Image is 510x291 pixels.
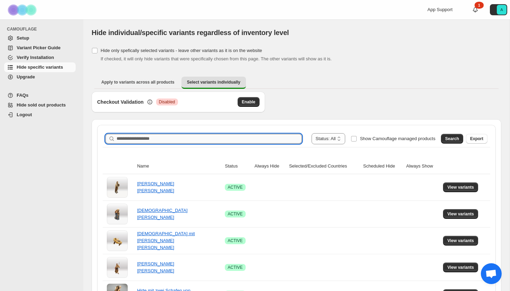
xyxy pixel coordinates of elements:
[17,112,32,117] span: Logout
[470,136,483,142] span: Export
[17,74,35,79] span: Upgrade
[4,53,76,62] a: Verify Installation
[6,0,40,19] img: Camouflage
[101,48,262,53] span: Hide only spefically selected variants - leave other variants as it is on the website
[137,231,195,250] a: [DEMOGRAPHIC_DATA] mit [PERSON_NAME] [PERSON_NAME]
[4,62,76,72] a: Hide specific variants
[137,181,174,193] a: [PERSON_NAME] [PERSON_NAME]
[447,238,474,243] span: View variants
[472,6,479,13] a: 1
[97,99,144,105] h3: Checkout Validation
[447,265,474,270] span: View variants
[475,2,484,9] div: 1
[228,238,243,243] span: ACTIVE
[445,136,459,142] span: Search
[7,26,78,32] span: CAMOUFLAGE
[287,159,361,174] th: Selected/Excluded Countries
[404,159,441,174] th: Always Show
[497,5,507,15] span: Avatar with initials A
[135,159,223,174] th: Name
[441,134,463,144] button: Search
[181,77,246,89] button: Select variants individually
[92,29,289,36] span: Hide individual/specific variants regardless of inventory level
[137,208,187,220] a: [DEMOGRAPHIC_DATA][PERSON_NAME]
[252,159,287,174] th: Always Hide
[238,97,260,107] button: Enable
[361,159,404,174] th: Scheduled Hide
[443,263,478,272] button: View variants
[17,65,63,70] span: Hide specific variants
[490,4,507,15] button: Avatar with initials A
[4,43,76,53] a: Variant Picker Guide
[107,177,128,198] img: Heiliger Josef von Kostner
[101,79,175,85] span: Apply to variants across all products
[466,134,487,144] button: Export
[242,99,255,105] span: Enable
[107,204,128,224] img: Heilige Maria von Kostner
[4,110,76,120] a: Logout
[447,211,474,217] span: View variants
[500,8,503,12] text: A
[17,93,28,98] span: FAQs
[4,33,76,43] a: Setup
[443,236,478,246] button: View variants
[159,99,175,105] span: Disabled
[17,55,54,60] span: Verify Installation
[101,56,332,61] span: If checked, it will only hide variants that were specifically chosen from this page. The other va...
[107,257,128,278] img: Schäfer von Kostner
[228,265,243,270] span: ACTIVE
[107,230,128,251] img: Jesuskind mit Wiege von Kostner
[17,102,66,108] span: Hide sold out products
[4,100,76,110] a: Hide sold out products
[360,136,435,141] span: Show Camouflage managed products
[228,211,243,217] span: ACTIVE
[17,45,60,50] span: Variant Picker Guide
[427,7,452,12] span: App Support
[228,185,243,190] span: ACTIVE
[447,185,474,190] span: View variants
[187,79,240,85] span: Select variants individually
[137,261,174,273] a: [PERSON_NAME] [PERSON_NAME]
[96,77,180,88] button: Apply to variants across all products
[4,72,76,82] a: Upgrade
[17,35,29,41] span: Setup
[481,263,502,284] div: Chat öffnen
[4,91,76,100] a: FAQs
[223,159,252,174] th: Status
[443,209,478,219] button: View variants
[443,182,478,192] button: View variants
